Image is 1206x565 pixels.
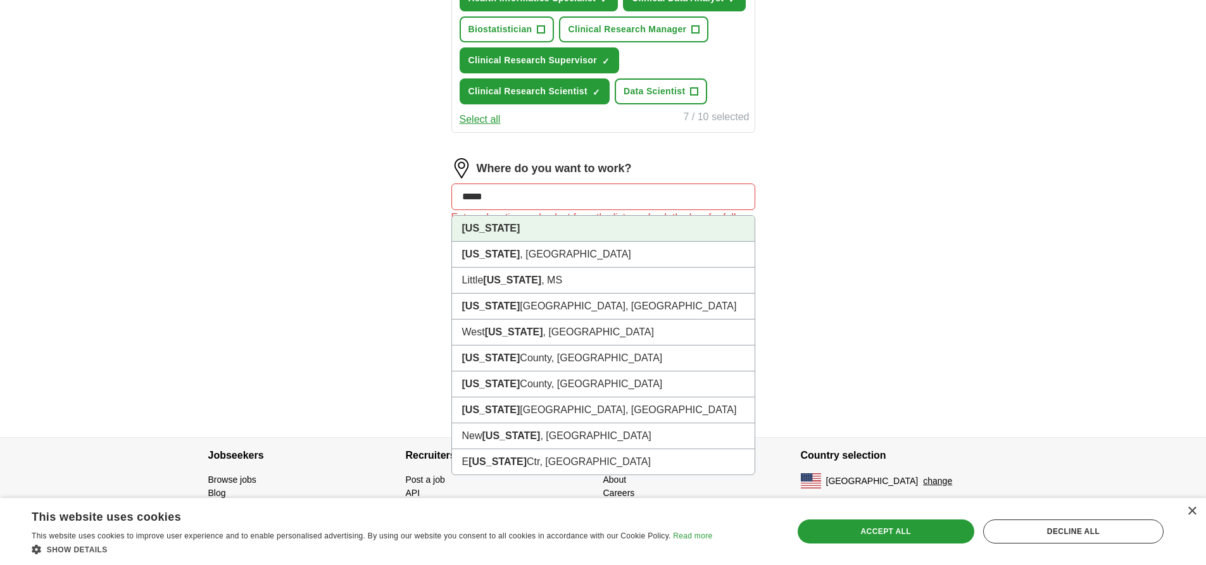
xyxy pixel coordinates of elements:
[451,210,755,240] div: Enter a location and select from the list, or check the box for fully remote roles
[603,475,627,485] a: About
[468,54,598,67] span: Clinical Research Supervisor
[593,87,600,97] span: ✓
[477,160,632,177] label: Where do you want to work?
[801,473,821,488] img: US flag
[208,475,256,485] a: Browse jobs
[452,294,755,320] li: [GEOGRAPHIC_DATA], [GEOGRAPHIC_DATA]
[452,320,755,345] li: West , [GEOGRAPHIC_DATA]
[483,275,541,285] strong: [US_STATE]
[482,430,541,441] strong: [US_STATE]
[673,531,712,540] a: Read more, opens a new window
[468,23,532,36] span: Biostatistician
[468,456,527,467] strong: [US_STATE]
[460,47,620,73] button: Clinical Research Supervisor✓
[462,301,520,311] strong: [US_STATE]
[452,345,755,371] li: County, [GEOGRAPHIC_DATA]
[923,475,952,488] button: change
[462,223,520,233] strong: [US_STATE]
[683,109,749,127] div: 7 / 10 selected
[406,488,420,498] a: API
[460,78,610,104] button: Clinical Research Scientist✓
[460,16,555,42] button: Biostatistician
[602,56,610,66] span: ✓
[485,326,543,337] strong: [US_STATE]
[462,249,520,259] strong: [US_STATE]
[462,378,520,389] strong: [US_STATE]
[452,242,755,268] li: , [GEOGRAPHIC_DATA]
[452,397,755,423] li: [GEOGRAPHIC_DATA], [GEOGRAPHIC_DATA]
[452,423,755,449] li: New , [GEOGRAPHIC_DATA]
[452,268,755,294] li: Little , MS
[568,23,686,36] span: Clinical Research Manager
[826,475,919,488] span: [GEOGRAPHIC_DATA]
[559,16,708,42] button: Clinical Research Manager
[32,506,681,525] div: This website uses cookies
[32,531,671,540] span: This website uses cookies to improve user experience and to enable personalised advertising. By u...
[452,449,755,475] li: E Ctr, [GEOGRAPHIC_DATA]
[452,371,755,397] li: County, [GEOGRAPHIC_DATA]
[460,112,501,127] button: Select all
[32,543,712,556] div: Show details
[624,85,686,98] span: Data Scientist
[983,519,1164,543] div: Decline all
[798,519,974,543] div: Accept all
[208,488,226,498] a: Blog
[468,85,587,98] span: Clinical Research Scientist
[1187,507,1197,516] div: Close
[462,352,520,363] strong: [US_STATE]
[451,158,472,178] img: location.png
[47,545,108,554] span: Show details
[615,78,708,104] button: Data Scientist
[406,475,445,485] a: Post a job
[462,404,520,415] strong: [US_STATE]
[801,438,998,473] h4: Country selection
[603,488,635,498] a: Careers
